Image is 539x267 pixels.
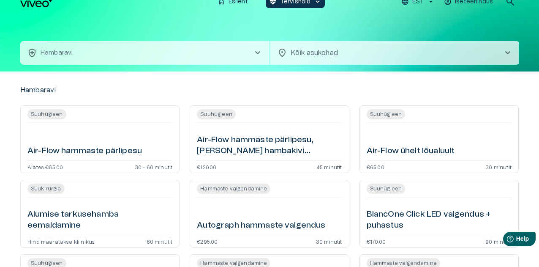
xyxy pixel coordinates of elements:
span: chevron_right [503,48,513,58]
span: Suuhügieen [197,110,236,118]
p: 30 minutit [485,164,512,169]
p: €65.00 [367,164,384,169]
button: health_and_safetyHambaravichevron_right [20,41,269,65]
h6: Air-Flow ühelt lõualuult [367,146,455,157]
span: location_on [277,48,287,58]
span: Suuhügieen [367,185,406,193]
p: Hambaravi [20,85,56,95]
a: Open service booking details [20,180,180,248]
span: Hammaste valgendamine [197,185,270,193]
span: Suuhügieen [27,110,66,118]
p: €295.00 [197,239,218,244]
a: Open service booking details [359,105,519,173]
p: €170.00 [367,239,386,244]
span: chevron_right [253,48,263,58]
span: Hammaste valgendamine [367,259,440,267]
h6: BlancOne Click LED valgendus + puhastus [367,209,512,231]
a: Open service booking details [190,105,349,173]
h6: Alumise tarkusehamba eemaldamine [27,209,172,231]
h6: Air-Flow hammaste pärlipesu [27,146,142,157]
p: 45 minutit [316,164,342,169]
p: Hind määratakse kliinikus [27,239,95,244]
p: Alates €85.00 [27,164,63,169]
span: Suukirurgia [27,185,65,193]
p: 30 - 60 minutit [135,164,173,169]
a: Open service booking details [190,180,349,248]
span: Hammaste valgendamine [197,259,270,267]
span: Suuhügieen [367,110,406,118]
h6: Autograph hammaste valgendus [197,220,325,231]
p: 60 minutit [147,239,173,244]
p: 30 minutit [316,239,342,244]
a: Open service booking details [359,180,519,248]
span: health_and_safety [27,48,37,58]
span: Suuhügieen [27,259,66,267]
p: €120.00 [197,164,216,169]
iframe: Help widget launcher [473,228,539,252]
p: Hambaravi [41,49,73,58]
p: Kõik asukohad [291,48,489,58]
a: Open service booking details [20,105,180,173]
h6: Air-Flow hammaste pärlipesu, [PERSON_NAME] hambakivi eemaldamiseta [197,135,342,157]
